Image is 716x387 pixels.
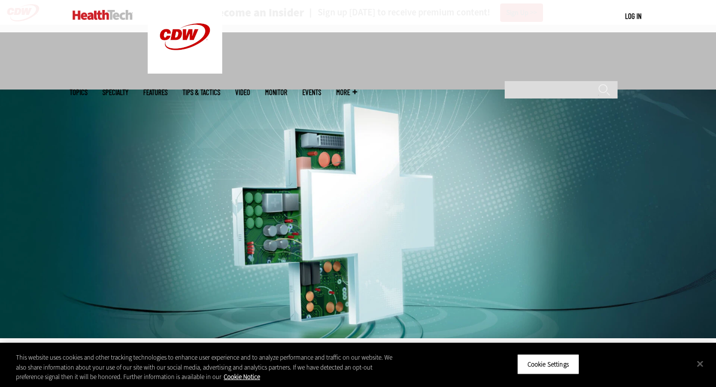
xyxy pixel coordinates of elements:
[336,89,357,96] span: More
[73,10,133,20] img: Home
[182,89,220,96] a: Tips & Tactics
[148,66,222,76] a: CDW
[143,89,168,96] a: Features
[16,353,394,382] div: This website uses cookies and other tracking technologies to enhance user experience and to analy...
[235,89,250,96] a: Video
[517,354,579,375] button: Cookie Settings
[302,89,321,96] a: Events
[265,89,287,96] a: MonITor
[689,353,711,375] button: Close
[625,11,641,20] a: Log in
[70,89,88,96] span: Topics
[625,11,641,21] div: User menu
[224,373,260,381] a: More information about your privacy
[102,89,128,96] span: Specialty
